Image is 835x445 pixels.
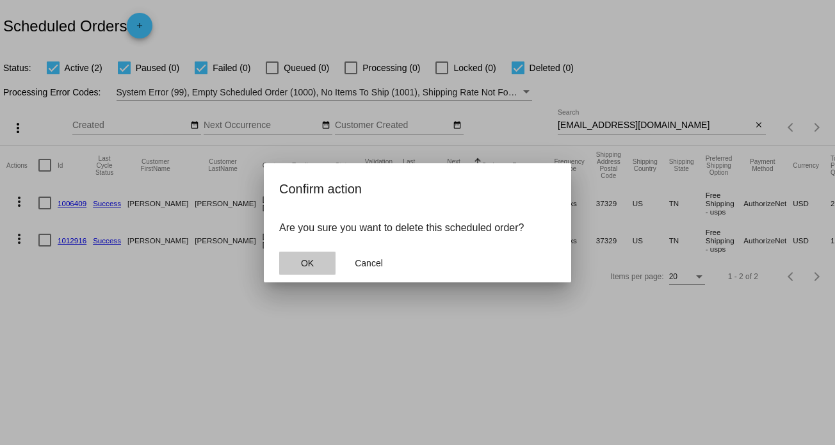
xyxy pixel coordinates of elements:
[341,252,397,275] button: Close dialog
[279,179,556,199] h2: Confirm action
[355,258,383,268] span: Cancel
[279,222,556,234] p: Are you sure you want to delete this scheduled order?
[279,252,336,275] button: Close dialog
[301,258,314,268] span: OK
